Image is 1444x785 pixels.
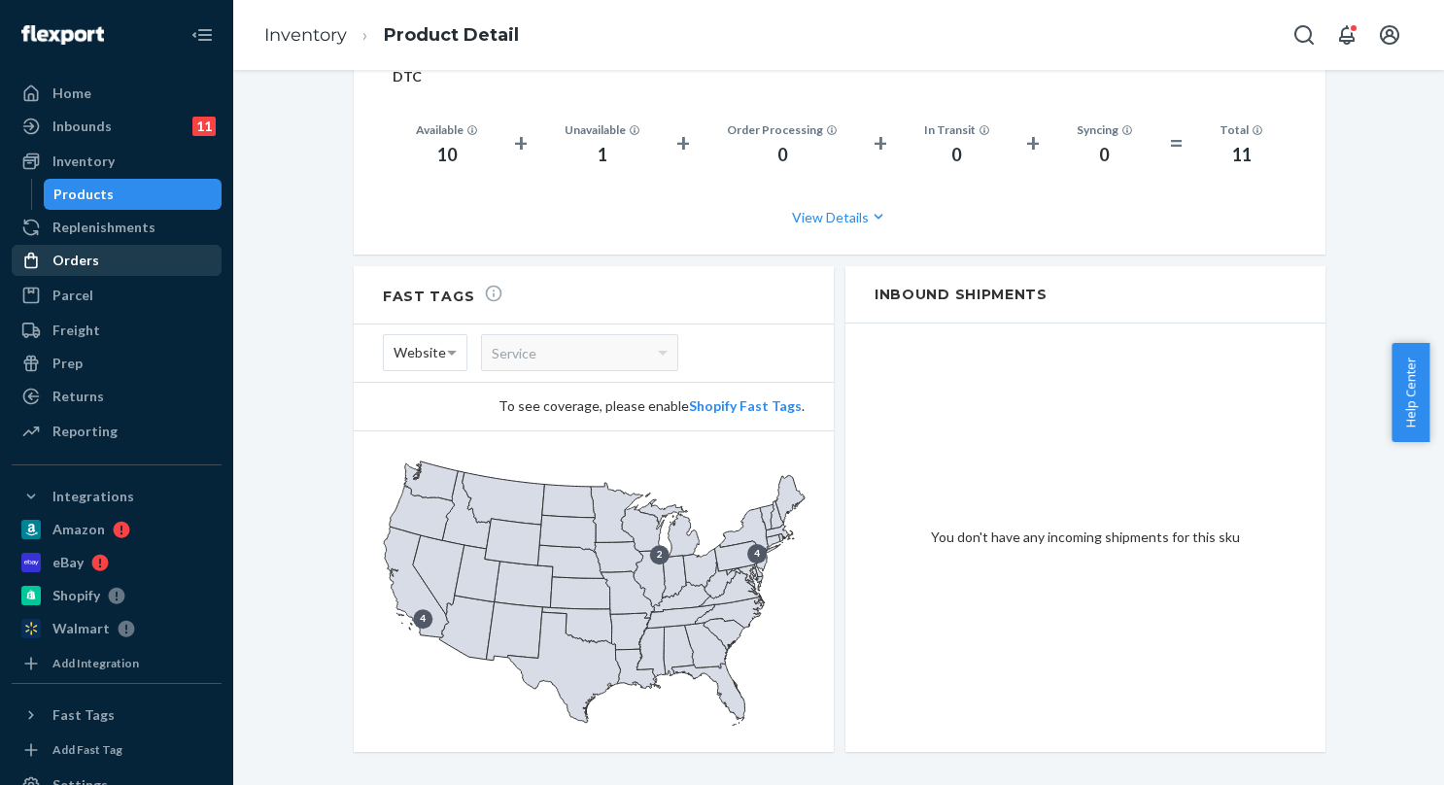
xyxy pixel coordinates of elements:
h2: Fast Tags [383,284,503,305]
div: 0 [924,143,990,168]
div: Parcel [52,286,93,305]
div: Service [482,335,677,370]
div: You don't have any incoming shipments for this sku [845,324,1325,752]
div: 10 [416,143,478,168]
a: Replenishments [12,212,222,243]
a: Shopify [12,580,222,611]
div: Prep [52,354,83,373]
div: Orders [52,251,99,270]
a: Inventory [12,146,222,177]
div: Add Integration [52,655,139,671]
div: In Transit [924,121,990,138]
a: Walmart [12,613,222,644]
button: Fast Tags [12,700,222,731]
button: Help Center [1392,343,1429,442]
a: Add Integration [12,652,222,675]
div: = [1169,125,1184,160]
span: Website [394,336,446,369]
h2: Inbound Shipments [845,266,1325,324]
a: Returns [12,381,222,412]
a: Parcel [12,280,222,311]
a: Inventory [264,24,347,46]
div: To see coverage, please enable . [383,396,805,416]
button: Open account menu [1370,16,1409,54]
a: Product Detail [384,24,519,46]
a: Freight [12,315,222,346]
ol: breadcrumbs [249,7,534,64]
div: 11 [192,117,216,136]
a: Inbounds11 [12,111,222,142]
div: + [676,125,690,160]
img: Flexport logo [21,25,104,45]
a: Amazon [12,514,222,545]
div: 11 [1220,143,1263,168]
a: Shopify Fast Tags [689,397,802,414]
div: Reporting [52,422,118,441]
button: Open Search Box [1285,16,1324,54]
div: Products [53,185,114,204]
button: Close Navigation [183,16,222,54]
div: Amazon [52,520,105,539]
div: Freight [52,321,100,340]
div: Walmart [52,619,110,638]
div: Returns [52,387,104,406]
div: + [874,125,887,160]
div: 0 [727,143,838,168]
div: Replenishments [52,218,155,237]
div: Home [52,84,91,103]
div: Syncing [1077,121,1133,138]
div: Fast Tags [52,705,115,725]
div: Inventory [52,152,115,171]
div: Integrations [52,487,134,506]
button: View Details [393,191,1287,243]
div: Add Fast Tag [52,741,122,758]
div: eBay [52,553,84,572]
button: Open notifications [1327,16,1366,54]
a: Orders [12,245,222,276]
a: eBay [12,547,222,578]
div: 1 [565,143,640,168]
div: Order Processing [727,121,838,138]
h2: DTC [393,69,1287,84]
a: Add Fast Tag [12,738,222,762]
div: Available [416,121,478,138]
div: Shopify [52,586,100,605]
div: Inbounds [52,117,112,136]
div: Unavailable [565,121,640,138]
button: Integrations [12,481,222,512]
div: + [514,125,528,160]
a: Home [12,78,222,109]
div: 0 [1077,143,1133,168]
a: Products [44,179,223,210]
div: + [1026,125,1040,160]
a: Reporting [12,416,222,447]
div: Total [1220,121,1263,138]
a: Prep [12,348,222,379]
